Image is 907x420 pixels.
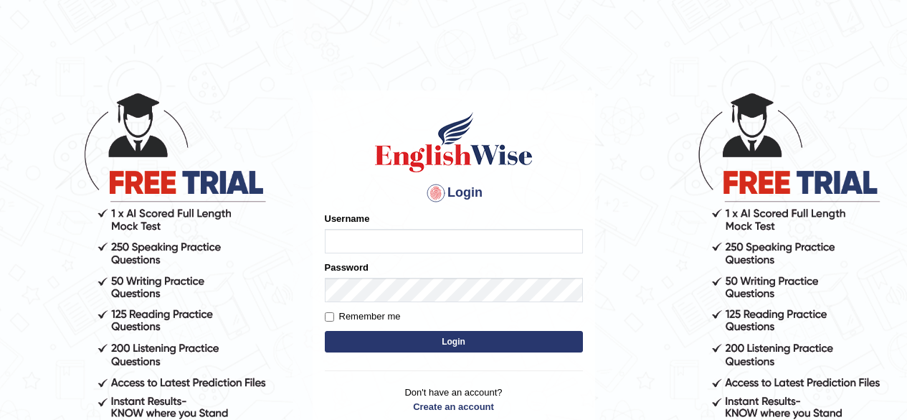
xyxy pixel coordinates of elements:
[325,331,583,353] button: Login
[325,400,583,414] a: Create an account
[325,309,401,324] label: Remember me
[325,312,334,322] input: Remember me
[325,182,583,205] h4: Login
[325,261,369,274] label: Password
[325,212,370,225] label: Username
[372,110,536,174] img: Logo of English Wise sign in for intelligent practice with AI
